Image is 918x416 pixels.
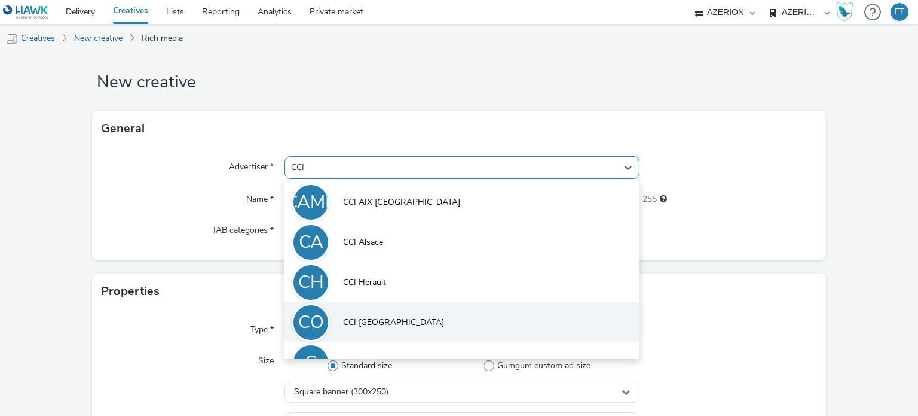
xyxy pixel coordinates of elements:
[343,196,460,208] span: CCI AIX [GEOGRAPHIC_DATA]
[253,350,279,367] label: Size
[298,266,324,299] div: CH
[68,24,128,53] a: New creative
[836,2,858,22] a: Hawk Academy
[246,319,279,336] label: Type *
[101,283,160,300] h3: Properties
[224,156,279,173] label: Advertiser *
[341,360,392,372] span: Standard size
[136,24,189,53] a: Rich media
[298,306,324,339] div: CO
[241,189,279,205] label: Name *
[299,226,323,259] div: CA
[209,220,279,236] label: IAB categories *
[642,193,657,205] span: 255
[836,2,853,22] img: Hawk Academy
[343,277,386,289] span: CCI Herault
[343,357,488,369] span: CCIMetropolitaineAixMarseilleProvence
[305,346,317,379] div: C
[660,193,667,205] div: Maximum 255 characters
[92,71,827,94] h1: New creative
[343,236,383,248] span: CCI Alsace
[294,387,388,397] span: Square banner (300x250)
[497,360,590,372] span: Gumgum custom ad size
[6,33,18,45] img: mobile
[101,120,145,138] h3: General
[343,317,444,329] span: CCI [GEOGRAPHIC_DATA]
[286,186,336,219] div: CAMP
[895,3,904,21] div: ET
[3,5,49,20] img: undefined Logo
